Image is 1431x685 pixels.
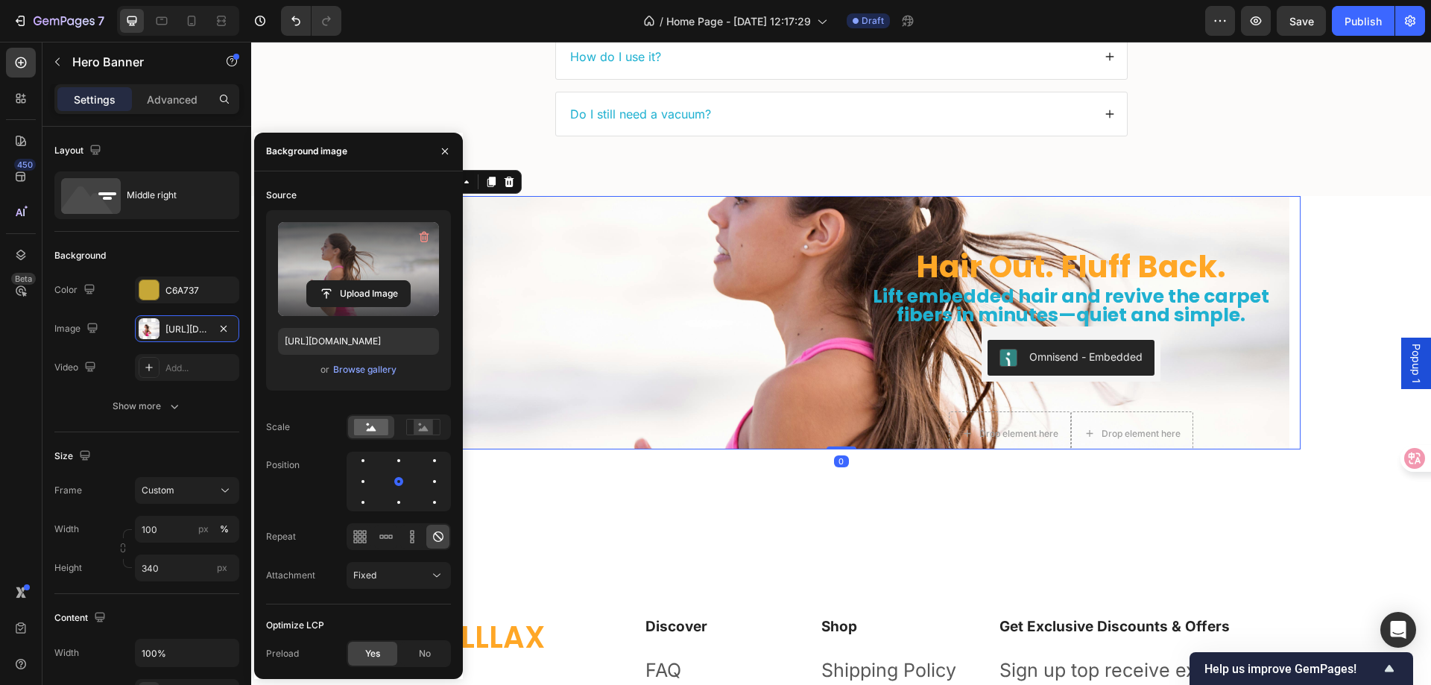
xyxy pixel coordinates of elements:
div: Show more [113,399,182,414]
input: https://example.com/image.jpg [278,328,439,355]
div: Publish [1345,13,1382,29]
span: Custom [142,484,174,497]
div: Content [54,608,109,628]
span: No [419,647,431,660]
div: Optimize LCP [266,619,324,632]
h2: Shop [569,575,721,596]
p: Discover [394,576,543,595]
div: Repeat [266,530,296,543]
span: Save [1289,15,1314,28]
div: px [198,523,209,536]
span: Yes [365,647,380,660]
span: / [660,13,663,29]
div: Drop element here [728,386,807,398]
label: Height [54,561,82,575]
div: Drop element here [850,386,929,398]
div: Browse gallery [333,363,397,376]
iframe: Design area [251,42,1431,685]
h2: Get Exclusive Discounts & Offers [747,575,1012,596]
span: px [217,562,227,573]
label: Frame [54,484,82,497]
div: Source [266,189,297,202]
button: 7 [6,6,111,36]
div: Size [54,446,94,467]
p: Sign up top receive exclusive discounts & offers. [748,616,1011,668]
div: Hero Banner [150,133,209,147]
div: Video [54,358,99,378]
label: Width [54,523,79,536]
button: Custom [135,477,239,504]
h2: Hair Out. Fluff Back. [607,205,1032,244]
button: Omnisend - Embedded [736,298,903,334]
div: % [220,523,229,536]
a: FAQ [394,617,430,640]
div: [URL][DOMAIN_NAME] [165,323,209,336]
div: Width [54,646,79,660]
button: Show more [54,393,239,420]
span: How do I use it? [319,7,410,22]
div: Beta [11,273,36,285]
span: Fixed [353,569,376,581]
p: Settings [74,92,116,107]
div: 450 [14,159,36,171]
div: Undo/Redo [281,6,341,36]
span: Draft [862,14,884,28]
span: Do I still need a vacuum? [319,65,460,80]
div: Background image [266,145,347,158]
div: C6A737 [165,284,236,297]
div: Background [54,249,106,262]
input: Auto [136,640,238,666]
p: Shipping Policy [570,616,719,642]
img: Omnisend.png [748,307,766,325]
div: 0 [583,414,598,426]
div: Scale [266,420,290,434]
div: Layout [54,141,104,161]
h2: Jolllax [168,575,367,616]
button: px [215,520,233,538]
button: Upload Image [306,280,411,307]
button: Browse gallery [332,362,397,377]
span: or [320,361,329,379]
span: Popup 1 [1157,302,1172,341]
span: Lift embedded hair and revive the carpet fibers in minutes—quiet and simple. [622,242,1018,286]
div: Preload [266,647,299,660]
div: Middle right [127,178,218,212]
p: 7 [98,12,104,30]
button: % [195,520,212,538]
p: Hero Banner [72,53,199,71]
input: px [135,555,239,581]
span: Help us improve GemPages! [1204,662,1380,676]
button: Publish [1332,6,1394,36]
p: Advanced [147,92,198,107]
button: Save [1277,6,1326,36]
div: Attachment [266,569,315,582]
input: px% [135,516,239,543]
div: Position [266,458,300,472]
div: Color [54,280,98,300]
span: Home Page - [DATE] 12:17:29 [666,13,811,29]
div: Open Intercom Messenger [1380,612,1416,648]
button: Fixed [347,562,451,589]
div: Omnisend - Embedded [778,307,891,323]
div: Add... [165,362,236,375]
button: Show survey - Help us improve GemPages! [1204,660,1398,678]
div: Image [54,319,101,339]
